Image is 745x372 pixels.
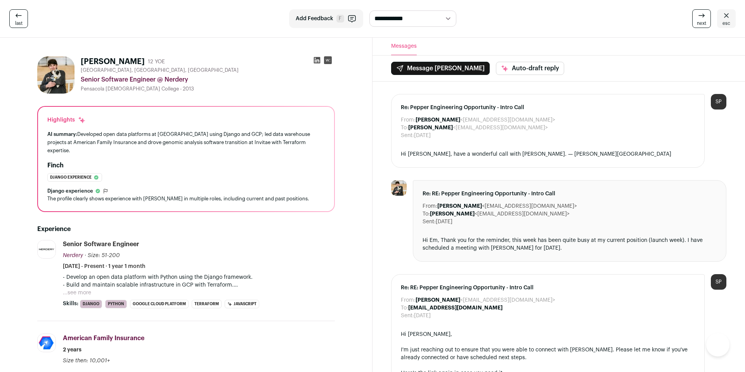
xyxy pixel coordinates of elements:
a: last [9,9,28,28]
iframe: Help Scout Beacon - Open [706,333,729,356]
span: Skills: [63,300,78,308]
span: next [697,20,706,26]
dd: <[EMAIL_ADDRESS][DOMAIN_NAME]> [430,210,570,218]
dd: <[EMAIL_ADDRESS][DOMAIN_NAME]> [416,116,555,124]
span: Django experience [47,188,93,194]
span: 2 years [63,346,81,354]
span: Re: RE: Pepper Engineering Opportunity - Intro Call [401,284,695,292]
span: Add Feedback [296,15,333,23]
div: The profile clearly shows experience with [PERSON_NAME] in multiple roles, including current and ... [47,196,325,202]
div: Hi [PERSON_NAME], [401,330,695,338]
button: ...see more [63,289,91,297]
li: JavaScript [225,300,259,308]
dt: Sent: [401,312,414,320]
dd: [DATE] [414,132,431,139]
dd: [DATE] [436,218,452,226]
li: Google Cloud Platform [130,300,189,308]
b: [EMAIL_ADDRESS][DOMAIN_NAME] [408,305,502,311]
button: Messages [391,38,417,55]
span: American Family Insurance [63,335,144,341]
span: [GEOGRAPHIC_DATA], [GEOGRAPHIC_DATA], [GEOGRAPHIC_DATA] [81,67,239,73]
p: - Build and maintain scalable infrastructure in GCP with Terraform. [63,281,335,289]
a: next [692,9,711,28]
dt: From: [401,296,416,304]
dd: [DATE] [414,312,431,320]
div: SP [711,94,726,110]
div: 12 YOE [148,58,165,66]
img: 780ca1dc9e9295043addbe49652c4a76c40198a5af0700069671f6025600e4de.jpg [38,240,55,258]
dd: <[EMAIL_ADDRESS][DOMAIN_NAME]> [416,296,555,304]
div: SP [711,274,726,290]
li: Django [80,300,102,308]
dt: Sent: [401,132,414,139]
span: Re: RE: Pepper Engineering Opportunity - Intro Call [423,190,717,198]
div: Pensacola [DEMOGRAPHIC_DATA] College - 2013 [81,86,335,92]
span: Size then: 10,001+ [63,358,110,363]
b: [PERSON_NAME] [408,125,453,130]
div: Senior Software Engineer [63,240,139,249]
div: Senior Software Engineer @ Nerdery [81,75,335,84]
span: AI summary: [47,132,77,137]
span: F [336,15,344,23]
span: · Size: 51-200 [85,253,120,258]
a: esc [717,9,736,28]
dt: To: [401,304,408,312]
img: eab5c9cc0710cdcc1a8a23508232f35474bed38491e4e579a0fe6a9d4789a7c8 [37,56,74,94]
div: Hi Em, Thank you for the reminder, this week has been quite busy at my current position (launch w... [423,236,717,252]
button: Message [PERSON_NAME] [391,62,490,75]
h1: [PERSON_NAME] [81,56,145,67]
div: Highlights [47,116,86,124]
button: Add Feedback F [289,9,363,28]
button: Auto-draft reply [496,62,564,75]
div: Developed open data platforms at [GEOGRAPHIC_DATA] using Django and GCP; led data warehouse proje... [47,130,325,155]
img: c9d4777bd1fed92c3199b21793d5e8f807e9910f099a586ab09313cf8df4e280.jpg [38,334,55,352]
b: [PERSON_NAME] [430,211,475,217]
span: [DATE] - Present · 1 year 1 month [63,262,146,270]
span: Nerdery [63,253,83,258]
p: - Develop an open data platform with Python using the Django framework. [63,273,335,281]
dd: <[EMAIL_ADDRESS][DOMAIN_NAME]> [437,202,577,210]
span: Re: Pepper Engineering Opportunity - Intro Call [401,104,695,111]
div: I'm just reaching out to ensure that you were able to connect with [PERSON_NAME]. Please let me k... [401,346,695,362]
b: [PERSON_NAME] [416,297,460,303]
dt: To: [401,124,408,132]
span: esc [722,20,730,26]
span: last [15,20,23,26]
h2: Experience [37,224,335,234]
dt: From: [401,116,416,124]
b: [PERSON_NAME] [437,203,482,209]
b: [PERSON_NAME] [416,117,460,123]
dt: To: [423,210,430,218]
li: Terraform [192,300,222,308]
dd: <[EMAIL_ADDRESS][DOMAIN_NAME]> [408,124,548,132]
img: eab5c9cc0710cdcc1a8a23508232f35474bed38491e4e579a0fe6a9d4789a7c8 [391,180,407,196]
div: Hi [PERSON_NAME], have a wonderful call with [PERSON_NAME]. — [PERSON_NAME][GEOGRAPHIC_DATA] [401,150,695,158]
h2: Finch [47,161,64,170]
span: Django experience [50,174,92,181]
dt: From: [423,202,437,210]
li: Python [105,300,127,308]
dt: Sent: [423,218,436,226]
